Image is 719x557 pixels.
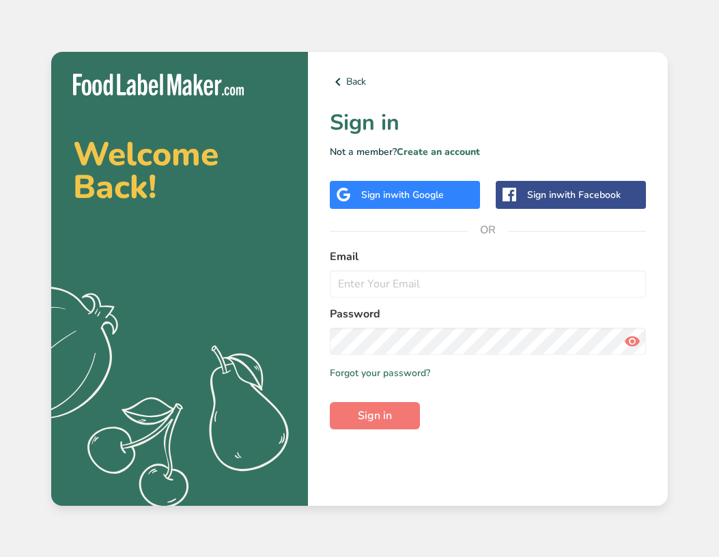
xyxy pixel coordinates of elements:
[330,74,646,90] a: Back
[330,366,430,380] a: Forgot your password?
[330,306,646,322] label: Password
[527,188,621,202] div: Sign in
[73,74,244,96] img: Food Label Maker
[330,402,420,429] button: Sign in
[330,145,646,159] p: Not a member?
[361,188,444,202] div: Sign in
[397,145,480,158] a: Create an account
[556,188,621,201] span: with Facebook
[468,210,509,251] span: OR
[358,408,392,424] span: Sign in
[330,106,646,139] h1: Sign in
[330,270,646,298] input: Enter Your Email
[73,138,286,203] h2: Welcome Back!
[330,248,646,265] label: Email
[391,188,444,201] span: with Google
